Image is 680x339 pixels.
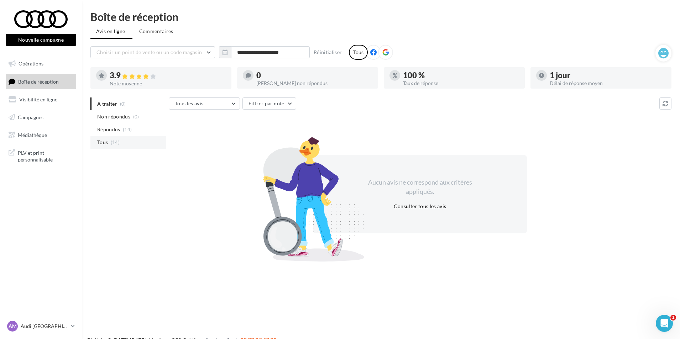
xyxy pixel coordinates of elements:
a: Opérations [4,56,78,71]
button: Réinitialiser [311,48,345,57]
span: Boîte de réception [18,78,59,84]
a: Médiathèque [4,128,78,143]
div: 100 % [403,71,519,79]
p: Audi [GEOGRAPHIC_DATA] [21,323,68,330]
div: 3.9 [110,71,226,80]
a: Boîte de réception [4,74,78,89]
a: PLV et print personnalisable [4,145,78,166]
button: Nouvelle campagne [6,34,76,46]
button: Tous les avis [169,97,240,110]
span: Campagnes [18,114,43,120]
a: AM Audi [GEOGRAPHIC_DATA] [6,319,76,333]
div: Taux de réponse [403,81,519,86]
span: Non répondus [97,113,130,120]
div: [PERSON_NAME] non répondus [256,81,372,86]
span: Répondus [97,126,120,133]
span: Choisir un point de vente ou un code magasin [96,49,202,55]
span: Visibilité en ligne [19,96,57,102]
span: Médiathèque [18,132,47,138]
div: Tous [349,45,368,60]
span: Commentaires [139,28,173,35]
div: 1 jour [550,71,666,79]
div: 0 [256,71,372,79]
span: Tous les avis [175,100,204,106]
button: Choisir un point de vente ou un code magasin [90,46,215,58]
iframe: Intercom live chat [656,315,673,332]
div: Boîte de réception [90,11,671,22]
a: Campagnes [4,110,78,125]
span: AM [9,323,17,330]
span: Opérations [19,60,43,67]
div: Aucun avis ne correspond aux critères appliqués. [359,178,481,196]
span: PLV et print personnalisable [18,148,73,163]
div: Délai de réponse moyen [550,81,666,86]
div: Note moyenne [110,81,226,86]
span: Tous [97,139,108,146]
button: Consulter tous les avis [391,202,449,211]
span: 1 [670,315,676,321]
span: (0) [133,114,139,120]
span: (14) [111,139,120,145]
button: Filtrer par note [242,97,296,110]
a: Visibilité en ligne [4,92,78,107]
span: (14) [123,127,132,132]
